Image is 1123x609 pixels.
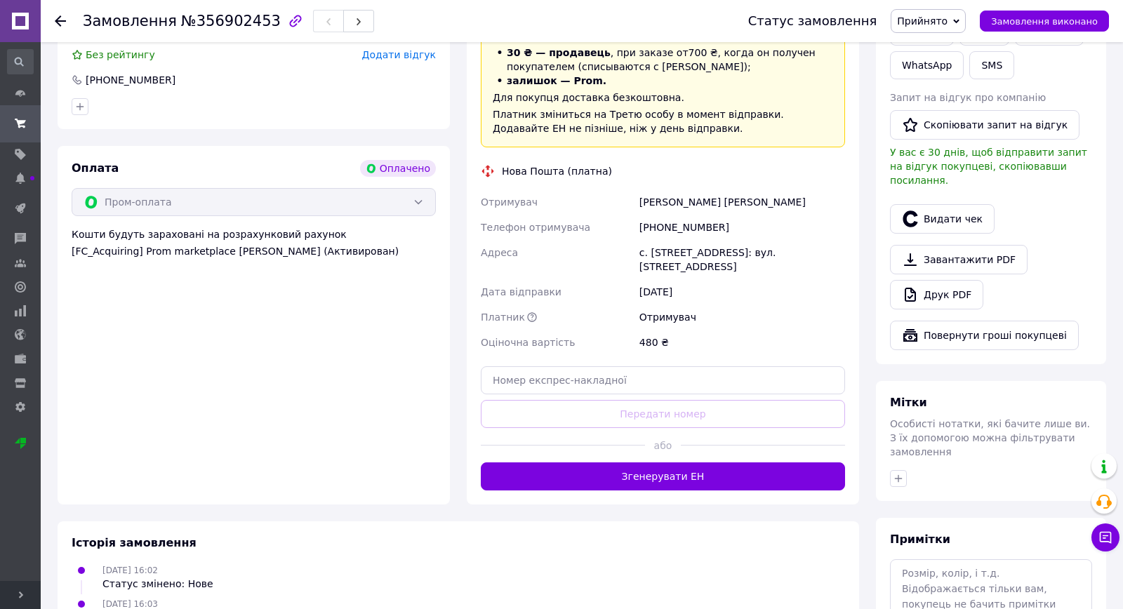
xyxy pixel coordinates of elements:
[645,439,682,453] span: або
[890,204,995,234] button: Видати чек
[72,227,436,258] div: Кошти будуть зараховані на розрахунковий рахунок
[102,577,213,591] div: Статус змінено: Нове
[102,599,158,609] span: [DATE] 16:03
[890,280,983,309] a: Друк PDF
[498,164,616,178] div: Нова Пошта (платна)
[102,565,158,575] span: [DATE] 16:02
[991,16,1098,27] span: Замовлення виконано
[72,536,197,549] span: Історія замовлення
[637,304,848,330] div: Отримувач
[507,75,606,86] span: залишок — Prom.
[481,337,575,348] span: Оціночна вартість
[481,196,538,208] span: Отримувач
[493,46,833,74] li: , при заказе от 700 ₴ , когда он получен покупателем (списываются с [PERSON_NAME]);
[481,247,518,258] span: Адреса
[493,107,833,135] div: Платник зміниться на Третю особу в момент відправки. Додавайте ЕН не пізніше, ніж у день відправки.
[890,396,927,409] span: Мітки
[890,418,1090,457] span: Особисті нотатки, які бачите лише ви. З їх допомогою можна фільтрувати замовлення
[637,279,848,304] div: [DATE]
[637,215,848,240] div: [PHONE_NUMBER]
[362,49,436,60] span: Додати відгук
[83,13,177,29] span: Замовлення
[481,462,845,490] button: Згенерувати ЕН
[890,51,964,79] a: WhatsApp
[890,92,1046,103] span: Запит на відгук про компанію
[507,47,611,58] span: 30 ₴ — продавець
[481,312,525,323] span: Платник
[637,189,848,215] div: [PERSON_NAME] [PERSON_NAME]
[890,321,1079,350] button: Повернути гроші покупцеві
[72,161,119,175] span: Оплата
[637,240,848,279] div: с. [STREET_ADDRESS]: вул. [STREET_ADDRESS]
[360,160,436,177] div: Оплачено
[890,147,1087,186] span: У вас є 30 днів, щоб відправити запит на відгук покупцеві, скопіювавши посилання.
[890,245,1028,274] a: Завантажити PDF
[890,110,1079,140] button: Скопіювати запит на відгук
[481,222,590,233] span: Телефон отримувача
[86,49,155,60] span: Без рейтингу
[748,14,877,28] div: Статус замовлення
[1091,523,1119,551] button: Чат з покупцем
[637,330,848,355] div: 480 ₴
[969,51,1014,79] button: SMS
[181,13,281,29] span: №356902453
[72,244,436,258] div: [FC_Acquiring] Prom marketplace [PERSON_NAME] (Активирован)
[493,91,833,105] div: Для покупця доставка безкоштовна.
[897,15,948,27] span: Прийнято
[84,73,177,87] div: [PHONE_NUMBER]
[55,14,66,28] div: Повернутися назад
[980,11,1109,32] button: Замовлення виконано
[890,533,950,546] span: Примітки
[481,286,561,297] span: Дата відправки
[481,366,845,394] input: Номер експрес-накладної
